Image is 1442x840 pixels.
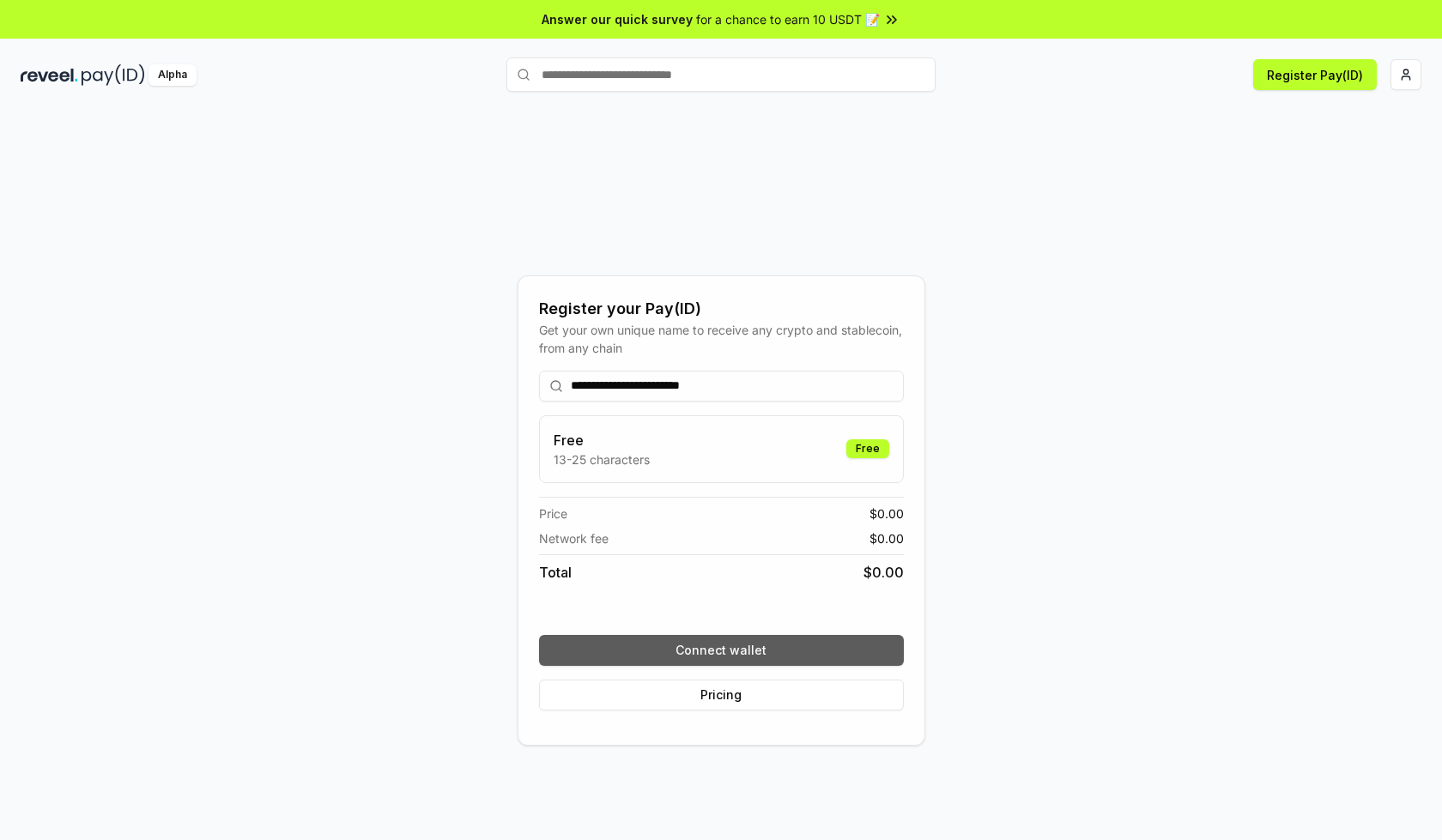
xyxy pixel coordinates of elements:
div: Alpha [148,64,197,86]
span: Answer our quick survey [542,10,693,28]
div: Get your own unique name to receive any crypto and stablecoin, from any chain [539,321,904,357]
span: $ 0.00 [869,505,904,523]
div: Register your Pay(ID) [539,297,904,321]
span: Network fee [539,529,609,547]
span: $ 0.00 [863,562,904,583]
button: Pricing [539,680,904,710]
img: reveel_dark [21,64,78,86]
p: 13-25 characters [554,450,650,468]
button: Register Pay(ID) [1253,59,1377,90]
span: for a chance to earn 10 USDT 📝 [696,10,880,28]
span: Total [539,562,572,583]
div: Free [846,439,889,458]
span: $ 0.00 [869,529,904,547]
span: Price [539,505,567,523]
img: pay_id [82,64,145,86]
h3: Free [554,430,650,450]
button: Connect wallet [539,635,904,666]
